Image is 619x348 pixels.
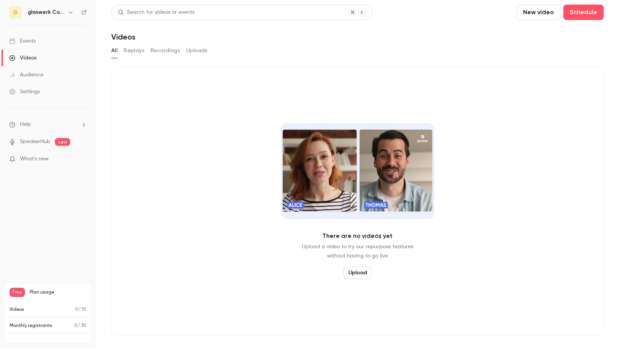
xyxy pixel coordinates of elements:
[10,288,25,297] span: Free
[75,307,78,312] span: 0
[186,45,208,57] button: Uploads
[563,5,604,20] button: Schedule
[20,155,49,163] span: What's new
[10,306,24,313] p: Videos
[9,71,43,79] div: Audience
[75,306,86,313] p: / 10
[111,5,604,343] section: Videos
[9,88,40,96] div: Settings
[13,8,18,16] span: g
[30,289,86,295] span: Plan usage
[74,323,78,328] span: 0
[9,37,36,45] div: Events
[9,54,36,62] div: Videos
[10,322,52,329] p: Monthly registrants
[111,32,135,41] h1: Videos
[343,267,372,279] button: Upload
[20,138,50,146] a: SpeakerHub
[20,120,31,129] span: Help
[302,242,413,261] p: Upload a video to try our repurpose features without having to go live
[118,8,195,16] div: Search for videos or events
[74,322,86,329] p: / 30
[150,45,180,57] button: Recordings
[78,156,87,163] iframe: Noticeable Trigger
[322,231,393,241] p: There are no videos yet
[28,8,64,16] h6: glaswerk Consulting AG
[55,138,70,146] span: new
[111,45,117,57] button: All
[517,5,560,20] button: New video
[124,45,144,57] button: Replays
[9,120,87,129] li: help-dropdown-opener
